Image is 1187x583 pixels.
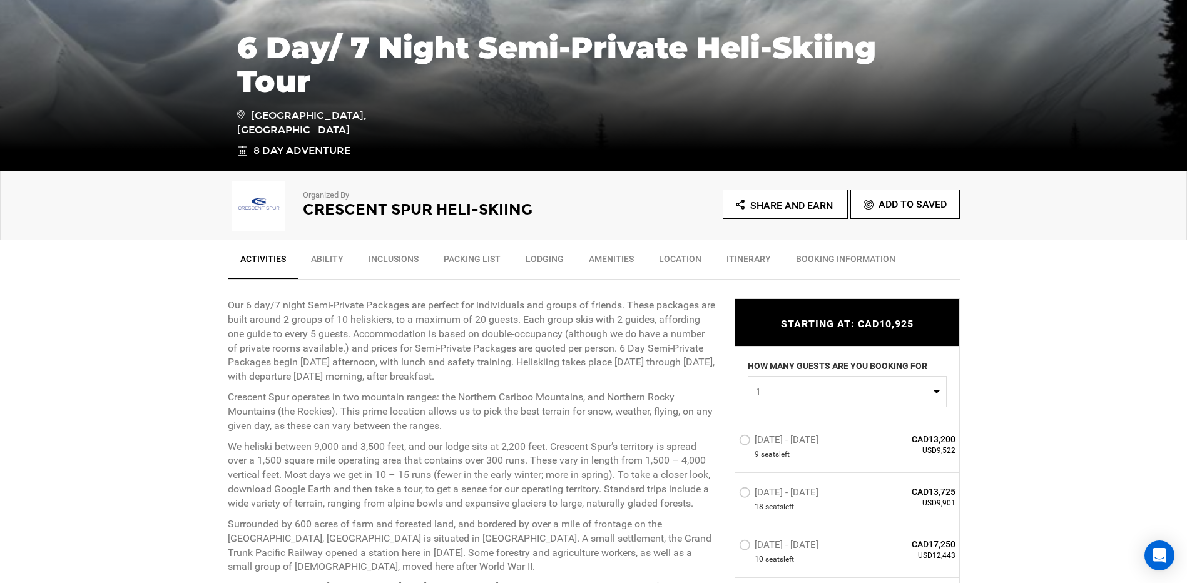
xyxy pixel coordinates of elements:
[228,181,290,231] img: img_c696514df4b1a24304a2e78eb4479e11.png
[865,445,956,455] span: USD9,522
[253,144,350,158] span: 8 Day Adventure
[865,538,956,550] span: CAD17,250
[228,440,716,511] p: We heliski between 9,000 and 3,500 feet, and our lodge sits at 2,200 feet. Crescent Spur’s territ...
[755,449,759,459] span: 9
[303,201,559,218] h2: Crescent Spur Heli-Skiing
[765,501,794,512] span: seat left
[780,554,783,565] span: s
[1144,540,1174,570] div: Open Intercom Messenger
[646,246,714,278] a: Location
[748,359,927,375] label: HOW MANY GUESTS ARE YOU BOOKING FOR
[775,449,779,459] span: s
[228,246,298,279] a: Activities
[761,449,790,459] span: seat left
[303,190,559,201] p: Organized By
[237,31,950,98] h1: 6 Day/ 7 Night Semi-Private Heli-Skiing Tour
[781,318,914,330] span: STARTING AT: CAD10,925
[865,550,956,561] span: USD12,443
[879,198,947,210] span: Add To Saved
[576,246,646,278] a: Amenities
[714,246,783,278] a: Itinerary
[865,432,956,445] span: CAD13,200
[356,246,431,278] a: Inclusions
[228,517,716,574] p: Surrounded by 600 acres of farm and forested land, and bordered by over a mile of frontage on the...
[513,246,576,278] a: Lodging
[865,485,956,497] span: CAD13,725
[865,497,956,508] span: USD9,901
[228,390,716,433] p: Crescent Spur operates in two mountain ranges: the Northern Cariboo Mountains, and Northern Rocky...
[783,246,908,278] a: BOOKING INFORMATION
[780,501,783,512] span: s
[755,554,763,565] span: 10
[739,433,822,449] label: [DATE] - [DATE]
[739,486,822,501] label: [DATE] - [DATE]
[750,200,833,211] span: Share and Earn
[765,554,794,565] span: seat left
[748,375,947,407] button: 1
[228,298,716,384] p: Our 6 day/7 night Semi-Private Packages are perfect for individuals and groups of friends. These ...
[298,246,356,278] a: Ability
[739,539,822,554] label: [DATE] - [DATE]
[756,385,930,397] span: 1
[755,501,763,512] span: 18
[237,108,415,138] span: [GEOGRAPHIC_DATA], [GEOGRAPHIC_DATA]
[431,246,513,278] a: Packing List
